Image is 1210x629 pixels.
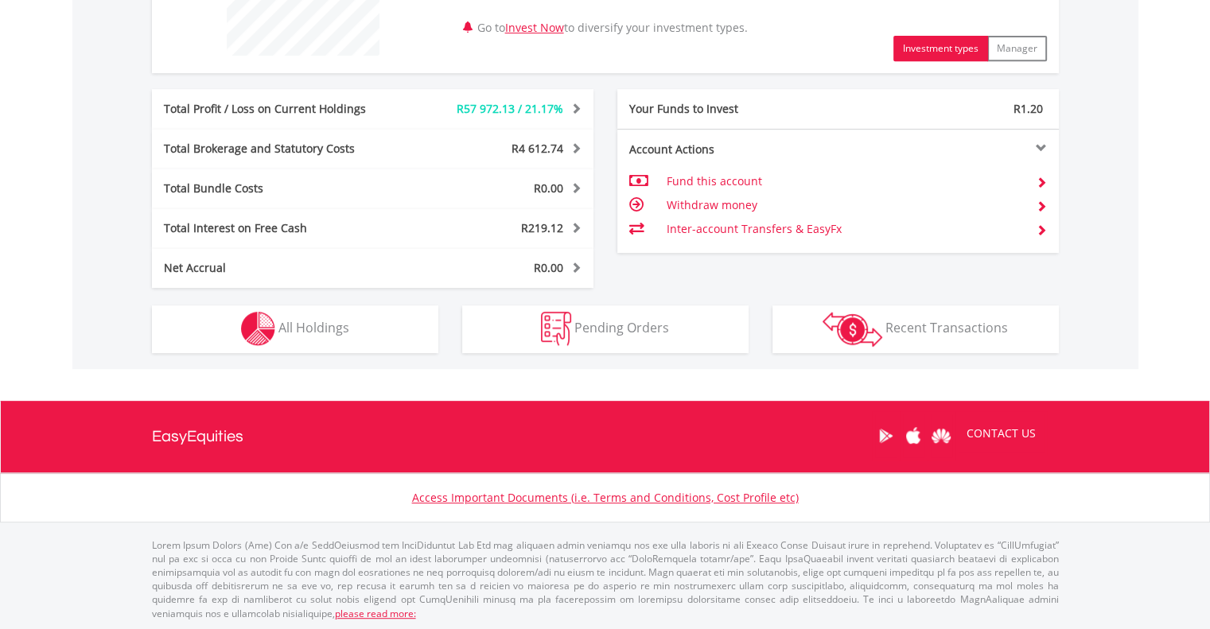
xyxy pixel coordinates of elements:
a: Invest Now [505,20,564,35]
span: R57 972.13 / 21.17% [457,101,563,116]
button: Manager [987,36,1047,61]
img: transactions-zar-wht.png [823,312,882,347]
span: R1.20 [1014,101,1043,116]
button: All Holdings [152,305,438,353]
div: Total Bundle Costs [152,181,410,196]
td: Inter-account Transfers & EasyFx [666,217,1023,241]
button: Investment types [893,36,988,61]
a: please read more: [335,607,416,620]
td: Withdraw money [666,193,1023,217]
a: Access Important Documents (i.e. Terms and Conditions, Cost Profile etc) [412,490,799,505]
a: Google Play [872,411,900,460]
div: Account Actions [617,142,838,157]
img: pending_instructions-wht.png [541,312,571,346]
button: Pending Orders [462,305,749,353]
a: CONTACT US [955,411,1047,456]
p: Lorem Ipsum Dolors (Ame) Con a/e SeddOeiusmod tem InciDiduntut Lab Etd mag aliquaen admin veniamq... [152,538,1059,620]
span: R0.00 [534,181,563,196]
img: holdings-wht.png [241,312,275,346]
span: Recent Transactions [885,319,1008,336]
a: Huawei [928,411,955,460]
button: Recent Transactions [772,305,1059,353]
td: Fund this account [666,169,1023,193]
span: Pending Orders [574,319,669,336]
span: All Holdings [278,319,349,336]
div: Total Brokerage and Statutory Costs [152,141,410,157]
div: Net Accrual [152,260,410,276]
a: EasyEquities [152,401,243,472]
span: R0.00 [534,260,563,275]
span: R4 612.74 [512,141,563,156]
div: Total Profit / Loss on Current Holdings [152,101,410,117]
div: Your Funds to Invest [617,101,838,117]
a: Apple [900,411,928,460]
span: R219.12 [521,220,563,235]
div: Total Interest on Free Cash [152,220,410,236]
